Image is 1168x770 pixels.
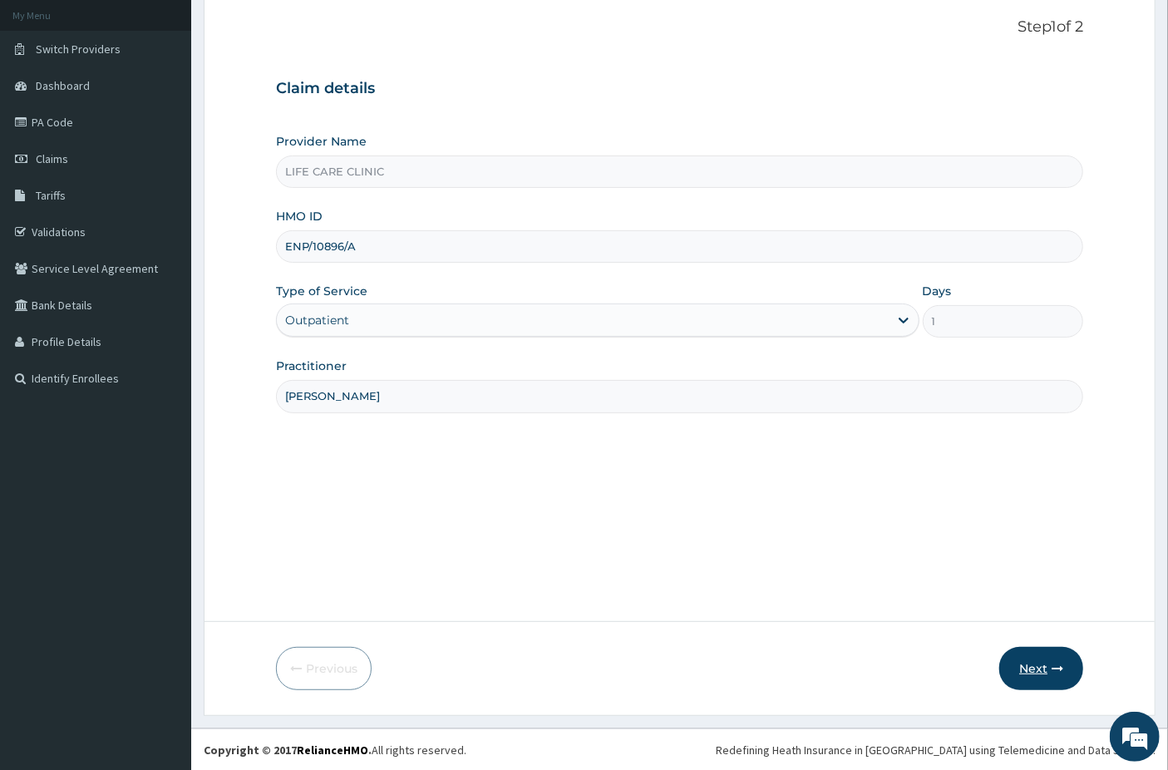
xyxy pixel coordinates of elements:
strong: Copyright © 2017 . [204,743,372,758]
button: Next [999,647,1083,690]
img: d_794563401_company_1708531726252_794563401 [31,83,67,125]
span: Claims [36,151,68,166]
span: Dashboard [36,78,90,93]
div: Redefining Heath Insurance in [GEOGRAPHIC_DATA] using Telemedicine and Data Science! [716,742,1156,758]
label: Provider Name [276,133,367,150]
input: Enter HMO ID [276,230,1084,263]
input: Enter Name [276,380,1084,412]
h3: Claim details [276,80,1084,98]
span: Switch Providers [36,42,121,57]
span: We're online! [96,210,229,378]
p: Step 1 of 2 [276,18,1084,37]
div: Outpatient [285,312,349,328]
button: Previous [276,647,372,690]
textarea: Type your message and hit 'Enter' [8,454,317,512]
div: Chat with us now [86,93,279,115]
label: Type of Service [276,283,367,299]
label: Days [923,283,952,299]
span: Tariffs [36,188,66,203]
div: Minimize live chat window [273,8,313,48]
label: Practitioner [276,358,347,374]
a: RelianceHMO [297,743,368,758]
label: HMO ID [276,208,323,225]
